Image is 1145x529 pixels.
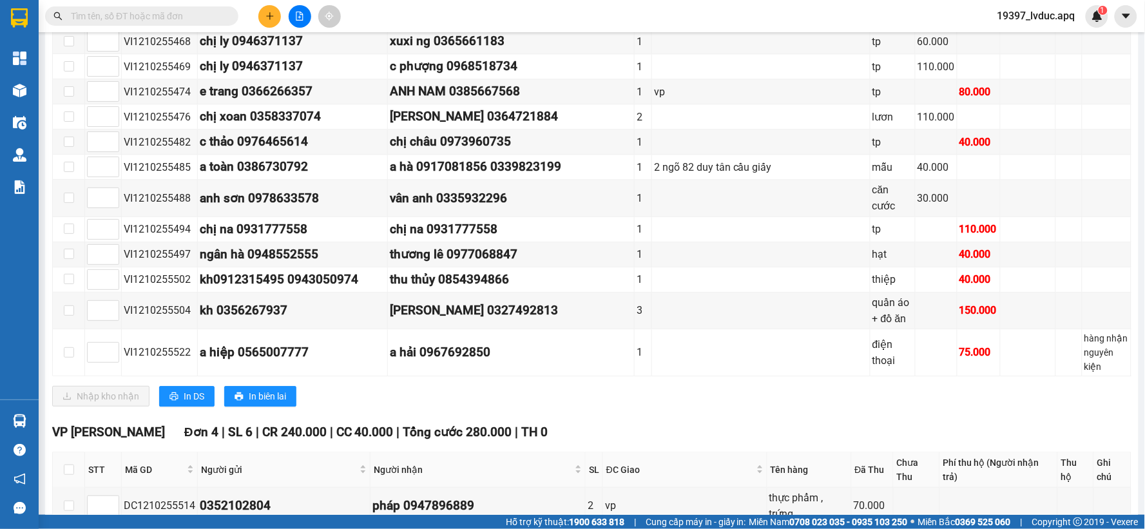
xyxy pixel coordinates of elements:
span: | [634,515,636,529]
span: Tổng cước 280.000 [403,425,512,439]
div: tp [872,34,913,50]
span: ⚪️ [911,519,915,524]
div: 1 [637,344,649,360]
span: | [397,425,400,439]
div: DC1210255514 [124,497,195,514]
div: tp [872,84,913,100]
div: 30.000 [918,190,955,206]
button: printerIn biên lai [224,386,296,407]
div: VI1210255522 [124,344,195,360]
div: e trang 0366266357 [200,82,385,101]
span: printer [235,392,244,402]
th: SL [586,452,603,488]
td: DC1210255514 [122,488,198,524]
td: VI1210255474 [122,79,198,104]
th: Tên hàng [767,452,852,488]
button: aim [318,5,341,28]
sup: 1 [1099,6,1108,15]
img: dashboard-icon [13,52,26,65]
span: question-circle [14,444,26,456]
div: VI1210255502 [124,271,195,287]
span: caret-down [1121,10,1132,22]
div: 1 [637,159,649,175]
div: thu thủy 0854394866 [390,270,632,289]
div: vp [605,497,765,514]
div: a hải 0967692850 [390,343,632,362]
div: 2 [637,109,649,125]
button: plus [258,5,281,28]
div: quần áo + đồ ăn [872,294,913,327]
div: pháp 0947896889 [372,496,583,515]
div: ngân hà 0948552555 [200,245,385,264]
span: | [256,425,259,439]
div: 80.000 [959,84,998,100]
span: Hỗ trợ kỹ thuật: [506,515,624,529]
img: warehouse-icon [13,414,26,428]
div: 40.000 [918,159,955,175]
div: VI1210255494 [124,221,195,237]
span: CC 40.000 [336,425,394,439]
div: 110.000 [918,109,955,125]
span: search [53,12,63,21]
div: vân anh 0335932296 [390,189,632,208]
th: Thu hộ [1058,452,1094,488]
div: c phượng 0968518734 [390,57,632,76]
th: Phí thu hộ (Người nhận trả) [940,452,1058,488]
div: 1 [637,34,649,50]
td: VI1210255522 [122,329,198,376]
span: TH 0 [522,425,548,439]
div: 40.000 [959,246,998,262]
div: a hà 0917081856 0339823199 [390,157,632,177]
span: | [1021,515,1023,529]
td: VI1210255497 [122,242,198,267]
span: notification [14,473,26,485]
span: Mã GD [125,463,184,477]
td: VI1210255476 [122,104,198,130]
span: aim [325,12,334,21]
div: tp [872,221,913,237]
span: plus [265,12,274,21]
span: VP [PERSON_NAME] [52,425,165,439]
div: 70.000 [854,497,891,514]
div: ANH NAM 0385667568 [390,82,632,101]
span: | [515,425,519,439]
th: STT [85,452,122,488]
span: Người gửi [201,463,357,477]
td: VI1210255468 [122,29,198,54]
div: chị na 0931777558 [200,220,385,239]
div: 1 [637,221,649,237]
span: message [14,502,26,514]
span: CR 240.000 [262,425,327,439]
div: hàng nhận nguyên kiện [1084,331,1129,374]
span: 1 [1101,6,1105,15]
div: căn cước [872,182,913,214]
div: hạt [872,246,913,262]
div: tp [872,59,913,75]
div: VI1210255468 [124,34,195,50]
span: copyright [1073,517,1082,526]
div: VI1210255474 [124,84,195,100]
span: Miền Bắc [918,515,1011,529]
td: VI1210255469 [122,54,198,79]
td: VI1210255482 [122,130,198,155]
span: ĐC Giao [606,463,754,477]
div: VI1210255504 [124,302,195,318]
div: chị ly 0946371137 [200,32,385,51]
span: SL 6 [228,425,253,439]
div: kh0912315495 0943050974 [200,270,385,289]
span: Đơn 4 [184,425,218,439]
div: tp [872,134,913,150]
div: 40.000 [959,134,998,150]
div: 1 [637,84,649,100]
img: warehouse-icon [13,116,26,130]
img: logo-vxr [11,8,28,28]
div: VI1210255469 [124,59,195,75]
strong: 1900 633 818 [569,517,624,527]
div: 1 [637,271,649,287]
div: kh 0356267937 [200,301,385,320]
button: file-add [289,5,311,28]
div: lươn [872,109,913,125]
div: chị na 0931777558 [390,220,632,239]
img: solution-icon [13,180,26,194]
div: chị xoan 0358337074 [200,107,385,126]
